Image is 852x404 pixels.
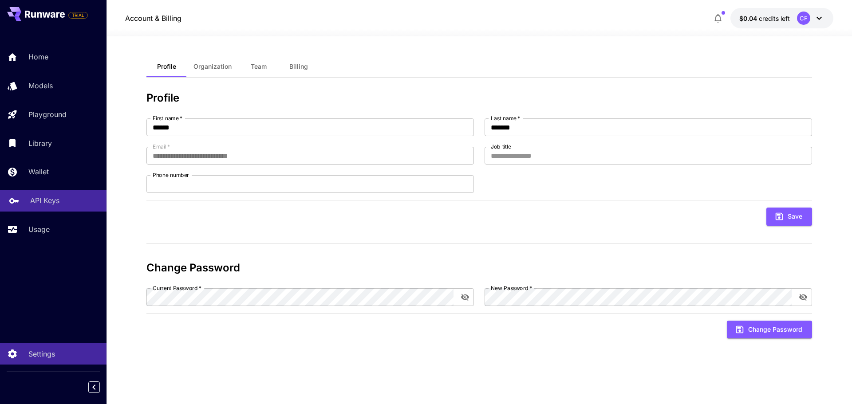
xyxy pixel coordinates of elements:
[28,166,49,177] p: Wallet
[153,143,170,150] label: Email
[153,114,182,122] label: First name
[68,10,88,20] span: Add your payment card to enable full platform functionality.
[69,12,87,19] span: TRIAL
[795,289,811,305] button: toggle password visibility
[491,284,532,292] label: New Password
[28,80,53,91] p: Models
[125,13,181,24] nav: breadcrumb
[28,109,67,120] p: Playground
[28,138,52,149] p: Library
[193,63,232,71] span: Organization
[30,195,59,206] p: API Keys
[491,143,511,150] label: Job title
[28,224,50,235] p: Usage
[88,381,100,393] button: Collapse sidebar
[289,63,308,71] span: Billing
[28,349,55,359] p: Settings
[251,63,267,71] span: Team
[153,284,201,292] label: Current Password
[146,262,812,274] h3: Change Password
[125,13,181,24] a: Account & Billing
[727,321,812,339] button: Change Password
[739,15,759,22] span: $0.04
[153,171,189,179] label: Phone number
[739,14,790,23] div: $0.0422
[491,114,520,122] label: Last name
[146,92,812,104] h3: Profile
[457,289,473,305] button: toggle password visibility
[157,63,176,71] span: Profile
[766,208,812,226] button: Save
[730,8,833,28] button: $0.0422CF
[797,12,810,25] div: CF
[95,379,106,395] div: Collapse sidebar
[28,51,48,62] p: Home
[759,15,790,22] span: credits left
